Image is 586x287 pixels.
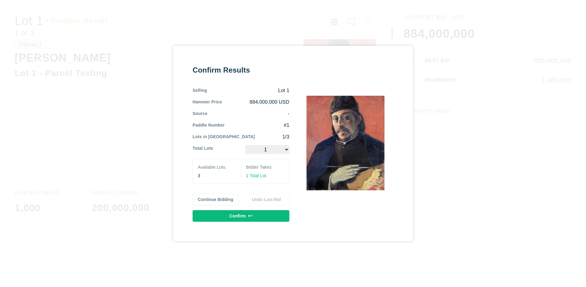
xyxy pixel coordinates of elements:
button: Undo Last Bid [243,194,289,205]
div: Hammer Price [193,99,222,106]
div: Paddle Number [193,122,225,129]
div: - [208,110,289,117]
button: Confirm [193,210,289,222]
div: Available Lots: [198,164,236,170]
div: Bidder Takes: [246,164,284,170]
div: 3 [198,173,236,179]
div: Source [193,110,208,117]
div: Total Lots [193,145,213,154]
div: 1/3 [255,134,289,140]
div: Selling [193,87,207,94]
div: 884,000,000 USD [222,99,289,106]
div: Lots in [GEOGRAPHIC_DATA] [193,134,255,140]
div: #1 [225,122,289,129]
div: Lot 1 [207,87,289,94]
span: 1 Total Lot [246,173,266,178]
button: Continue Bidding [193,194,239,205]
div: Confirm Results [193,65,289,75]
